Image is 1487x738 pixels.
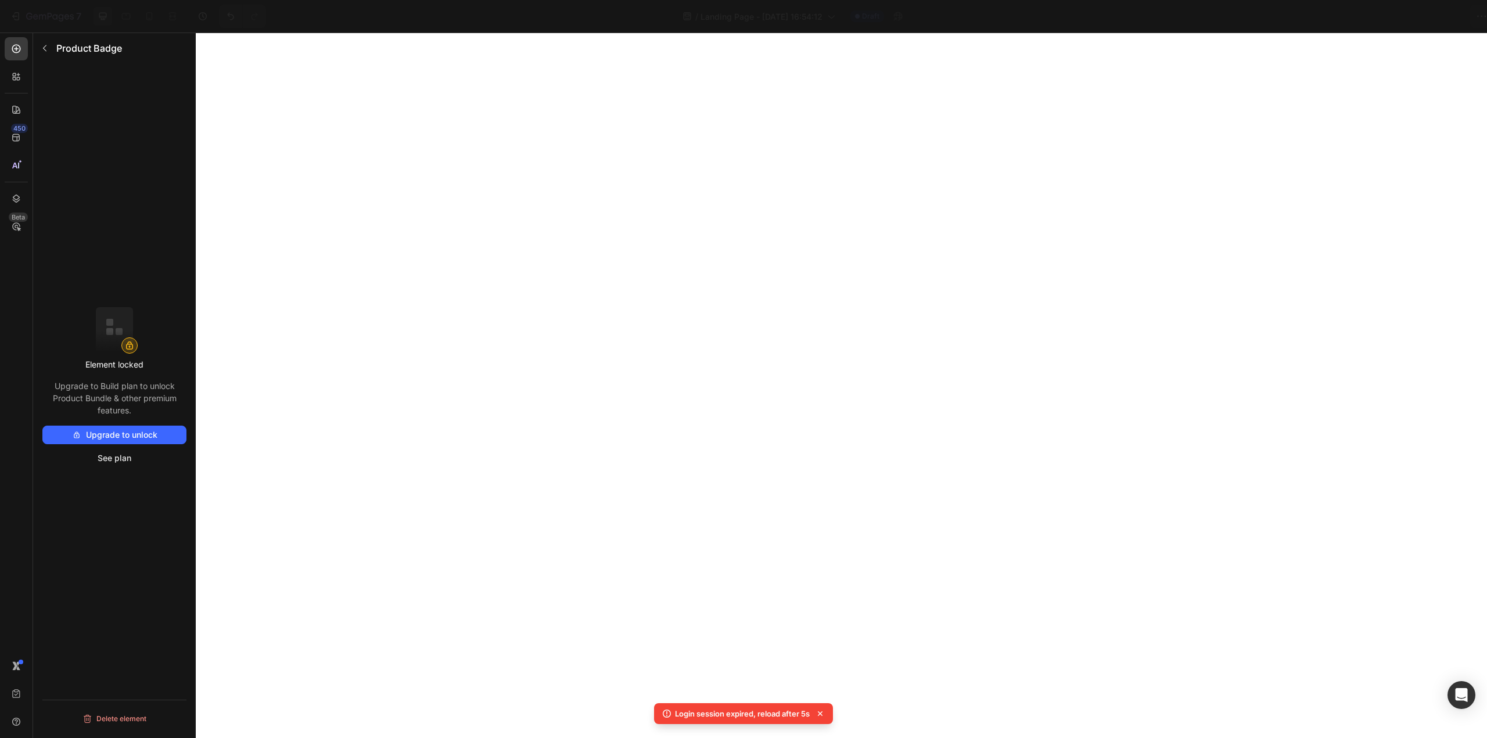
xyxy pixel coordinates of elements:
[42,380,186,416] p: Upgrade to Build plan to unlock Product Bundle & other premium features.
[1377,12,1396,21] span: Save
[76,9,81,23] p: 7
[5,5,87,28] button: 7
[219,5,266,28] div: Undo/Redo
[1448,681,1475,709] div: Open Intercom Messenger
[1367,5,1405,28] button: Save
[196,33,1487,738] iframe: Design area
[42,710,186,728] button: Delete element
[42,426,186,444] button: Upgrade to unlock
[9,213,28,222] div: Beta
[695,10,698,23] span: /
[701,10,822,23] span: Landing Page - [DATE] 16:54:12
[56,41,182,55] p: Product Badge
[85,358,143,370] p: Element locked
[42,449,186,467] button: See plan
[11,124,28,133] div: 450
[1410,5,1459,28] button: Publish
[1420,10,1449,23] div: Publish
[675,708,810,719] p: Login session expired, reload after 5s
[862,11,879,21] span: Draft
